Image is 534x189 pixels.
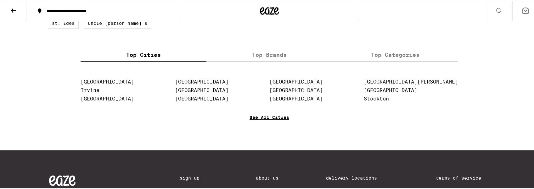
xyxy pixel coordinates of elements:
[269,95,323,101] a: [GEOGRAPHIC_DATA]
[269,78,323,84] a: [GEOGRAPHIC_DATA]
[175,86,228,92] a: [GEOGRAPHIC_DATA]
[326,175,388,180] a: Delivery Locations
[364,86,417,92] a: [GEOGRAPHIC_DATA]
[256,175,278,180] a: About Us
[81,95,134,101] a: [GEOGRAPHIC_DATA]
[269,86,323,92] a: [GEOGRAPHIC_DATA]
[175,95,228,101] a: [GEOGRAPHIC_DATA]
[48,17,79,28] label: St. Ides
[364,95,389,101] a: Stockton
[332,47,458,61] label: Top Categories
[436,175,490,180] a: Terms of Service
[4,4,45,9] span: Hi. Need any help?
[250,114,289,137] a: See All Cities
[84,17,151,28] label: Uncle [PERSON_NAME]'s
[180,175,208,180] a: Sign Up
[175,78,228,84] a: [GEOGRAPHIC_DATA]
[81,86,99,92] a: Irvine
[81,47,458,61] div: tabs
[81,78,134,84] a: [GEOGRAPHIC_DATA]
[364,78,458,84] a: [GEOGRAPHIC_DATA][PERSON_NAME]
[81,47,206,61] label: Top Cities
[206,47,332,61] label: Top Brands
